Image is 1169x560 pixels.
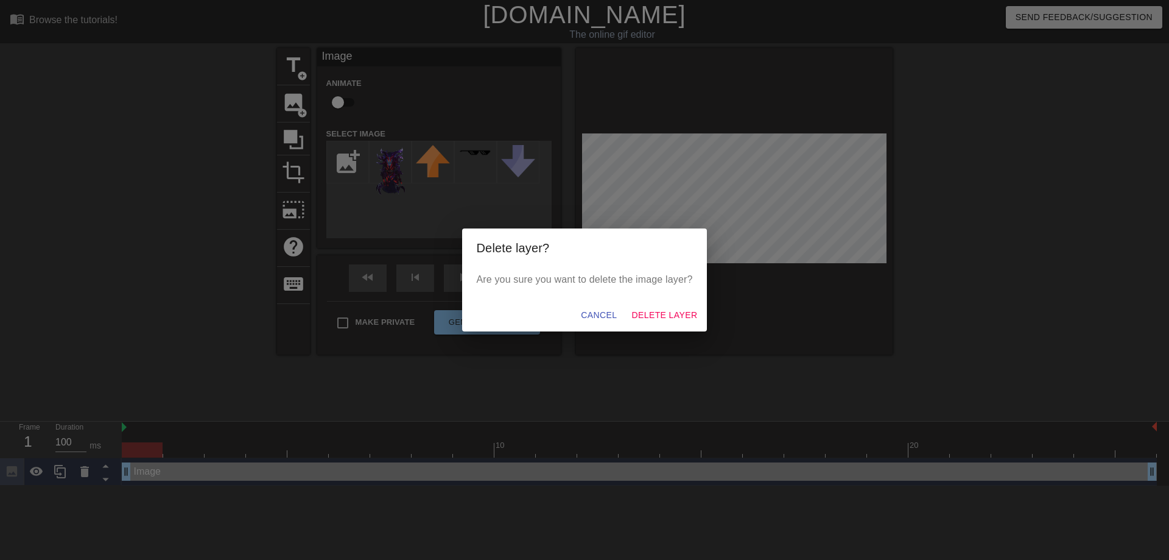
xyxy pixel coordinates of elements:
span: Delete Layer [631,308,697,323]
p: Are you sure you want to delete the image layer? [477,272,693,287]
span: Cancel [581,308,617,323]
button: Cancel [576,304,622,327]
button: Delete Layer [627,304,702,327]
h2: Delete layer? [477,238,693,258]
